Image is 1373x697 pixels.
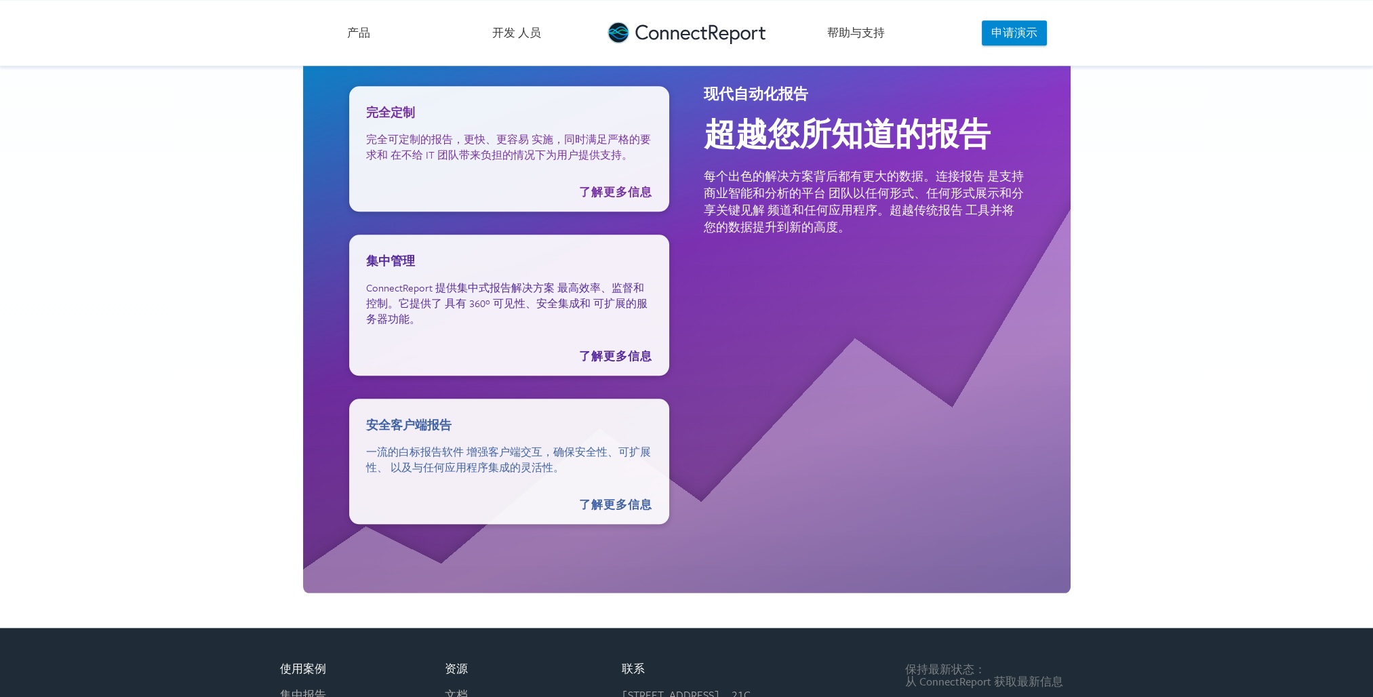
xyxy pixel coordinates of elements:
h4: 超越您所知道的报告 [704,113,1024,155]
span: 了解更多信息 [366,348,652,364]
a: 完全定制 完全可定制的报告，更快、更容易 实施，同时满足严格的要求和 在不给 IT 团队带来负担的情况下为用户提供支持。 了解更多信息 [366,104,652,200]
a: 集中管理 ConnectReport 提供集中式报告解决方案 最高效率、监督和控制。它提供了 具有 360º 可见性、安全集成和 可扩展的服务器功能。 了解更多信息 [366,252,652,364]
span: 保持最新状态： [905,661,986,677]
p: ConnectReport 提供集中式报告解决方案 最高效率、监督和控制。它提供了 具有 360º 可见性、安全集成和 可扩展的服务器功能。 [366,280,652,327]
p: 每个出色的解决方案背后都有更大的数据。连接报告 是支持商业智能和分析的平台 团队以任何形式、任何形式展示和分享关键见解 频道和任何应用程序。超越传统报告 工具并将您的数据提升到新的高度。 [704,167,1024,235]
span: 了解更多信息 [366,184,652,200]
label: 现代自动化报告 [704,83,808,104]
h5: 联系 [622,662,821,676]
span: 了解更多信息 [366,497,652,513]
h5: 使用案例 [280,662,361,676]
h4: 安全客户端报告 [366,416,652,433]
a: 安全客户端报告 一流的白标报告软件 增强客户端交互，确保安全性、可扩展性、 以及与任何应用程序集成的灵活性。 了解更多信息 [366,416,652,513]
p: 完全可定制的报告，更快、更容易 实施，同时满足严格的要求和 在不给 IT 团队带来负担的情况下为用户提供支持。 [366,132,652,163]
h5: 资源 [445,662,537,676]
button: 申请演示 [982,20,1046,45]
p: 一流的白标报告软件 增强客户端交互，确保安全性、可扩展性、 以及与任何应用程序集成的灵活性。 [366,444,652,475]
h4: 完全定制 [366,104,652,121]
h4: 集中管理 [366,252,652,269]
span: 从 ConnectReport 获取最新信息 [905,676,1093,688]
